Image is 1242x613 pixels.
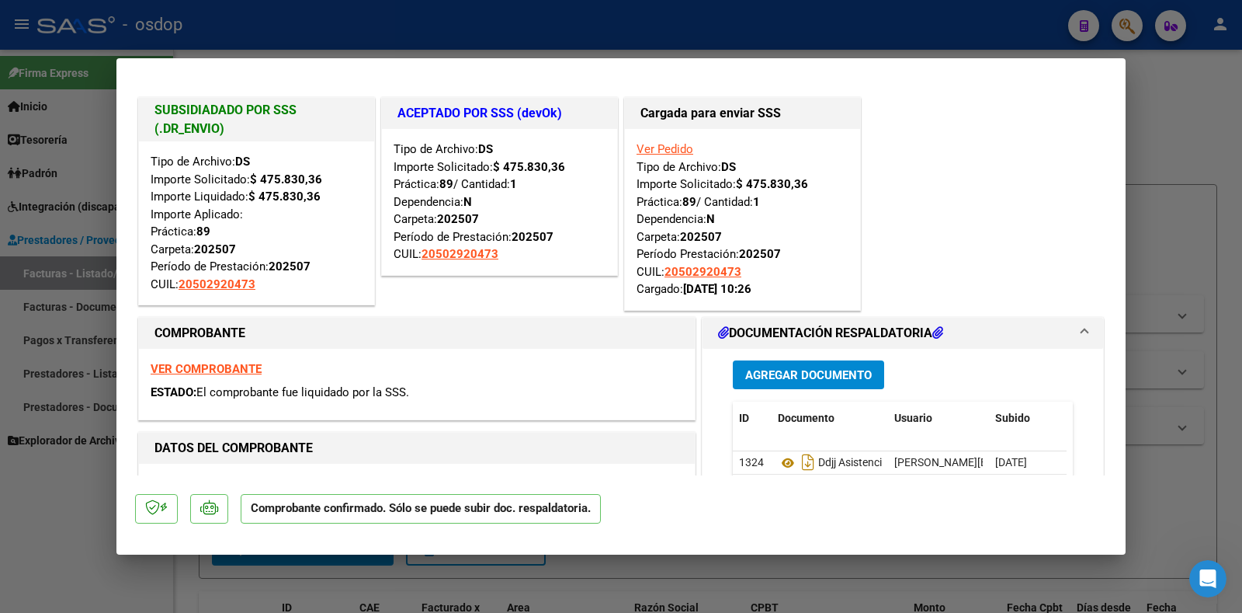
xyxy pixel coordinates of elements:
datatable-header-cell: Subido [989,402,1067,435]
strong: COMPROBANTE [154,326,245,340]
strong: DS [478,142,493,156]
h1: Cargada para enviar SSS [640,104,845,123]
strong: DS [235,155,250,169]
h1: SUBSIDIADADO POR SSS (.DR_ENVIO) [154,101,359,138]
span: Ddjj Asistencia [778,457,888,469]
span: 20502920473 [179,277,255,291]
strong: 1 [510,177,517,191]
strong: 202507 [437,212,479,226]
span: Documento [778,412,834,424]
strong: N [706,212,715,226]
strong: DATOS DEL COMPROBANTE [154,441,313,455]
strong: $ 475.830,36 [493,160,565,174]
p: Comprobante confirmado. Sólo se puede subir doc. respaldatoria. [241,494,601,524]
span: [PERSON_NAME][EMAIL_ADDRESS][DOMAIN_NAME] - [PERSON_NAME] [894,456,1240,468]
datatable-header-cell: Usuario [888,402,989,435]
h1: DOCUMENTACIÓN RESPALDATORIA [718,324,943,343]
strong: $ 475.830,36 [248,190,321,204]
strong: $ 475.830,36 [736,177,808,191]
strong: N [463,195,472,209]
button: Agregar Documento [733,360,884,389]
span: 20502920473 [422,247,498,261]
strong: 1 [753,195,760,209]
span: ESTADO: [151,385,196,399]
strong: DS [721,160,736,174]
strong: $ 475.830,36 [250,172,322,186]
div: Tipo de Archivo: Importe Solicitado: Práctica: / Cantidad: Dependencia: Carpeta: Período Prestaci... [637,141,848,298]
span: Agregar Documento [745,368,872,382]
a: Ver Pedido [637,142,693,156]
span: Usuario [894,412,932,424]
span: [DATE] [995,456,1027,468]
strong: 202507 [512,230,553,244]
a: VER COMPROBANTE [151,362,262,376]
div: Tipo de Archivo: Importe Solicitado: Práctica: / Cantidad: Dependencia: Carpeta: Período de Prest... [394,141,605,263]
strong: [DATE] 10:26 [683,282,751,296]
datatable-header-cell: ID [733,402,772,435]
span: El comprobante fue liquidado por la SSS. [196,385,409,399]
strong: 89 [682,195,696,209]
span: 20502920473 [664,265,741,279]
span: ID [739,412,749,424]
h1: ACEPTADO POR SSS (devOk) [397,104,602,123]
mat-expansion-panel-header: DOCUMENTACIÓN RESPALDATORIA [703,318,1103,349]
iframe: Intercom live chat [1189,560,1226,597]
strong: 89 [196,225,210,239]
strong: 202507 [680,230,722,244]
datatable-header-cell: Documento [772,402,888,435]
div: Tipo de Archivo: Importe Solicitado: Importe Liquidado: Importe Aplicado: Práctica: Carpeta: Perí... [151,153,363,293]
strong: 89 [439,177,453,191]
span: Subido [995,412,1030,424]
strong: 202507 [194,242,236,256]
strong: 202507 [739,247,781,261]
span: 1324 [739,456,764,468]
strong: 202507 [269,259,310,273]
i: Descargar documento [798,450,818,475]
